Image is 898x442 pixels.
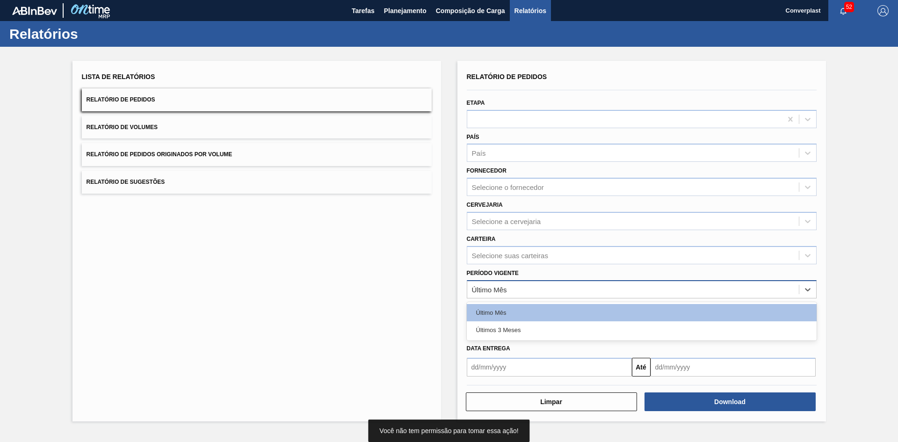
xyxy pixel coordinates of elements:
[828,4,858,17] button: Notificações
[467,358,632,377] input: dd/mm/yyyy
[472,183,544,191] div: Selecione o fornecedor
[82,73,155,80] span: Lista de Relatórios
[472,217,541,225] div: Selecione a cervejaria
[87,96,155,103] span: Relatório de Pedidos
[467,73,547,80] span: Relatório de Pedidos
[467,134,479,140] label: País
[82,116,432,139] button: Relatório de Volumes
[844,2,854,12] span: 52
[632,358,651,377] button: Até
[472,149,486,157] div: País
[467,236,496,242] label: Carteira
[467,202,503,208] label: Cervejaria
[436,5,505,16] span: Composição de Carga
[467,100,485,106] label: Etapa
[466,392,637,411] button: Limpar
[82,171,432,194] button: Relatório de Sugestões
[467,345,510,352] span: Data entrega
[472,285,507,293] div: Último Mês
[877,5,889,16] img: Logout
[467,321,817,339] div: Últimos 3 Meses
[467,270,519,276] label: Período Vigente
[472,251,548,259] div: Selecione suas carteiras
[352,5,375,16] span: Tarefas
[379,427,518,435] span: Você não tem permissão para tomar essa ação!
[467,304,817,321] div: Último Mês
[384,5,427,16] span: Planejamento
[9,29,175,39] h1: Relatórios
[87,179,165,185] span: Relatório de Sugestões
[645,392,816,411] button: Download
[82,88,432,111] button: Relatório de Pedidos
[87,151,232,158] span: Relatório de Pedidos Originados por Volume
[514,5,546,16] span: Relatórios
[87,124,158,130] span: Relatório de Volumes
[82,143,432,166] button: Relatório de Pedidos Originados por Volume
[467,167,507,174] label: Fornecedor
[651,358,816,377] input: dd/mm/yyyy
[12,7,57,15] img: TNhmsLtSVTkK8tSr43FrP2fwEKptu5GPRR3wAAAABJRU5ErkJggg==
